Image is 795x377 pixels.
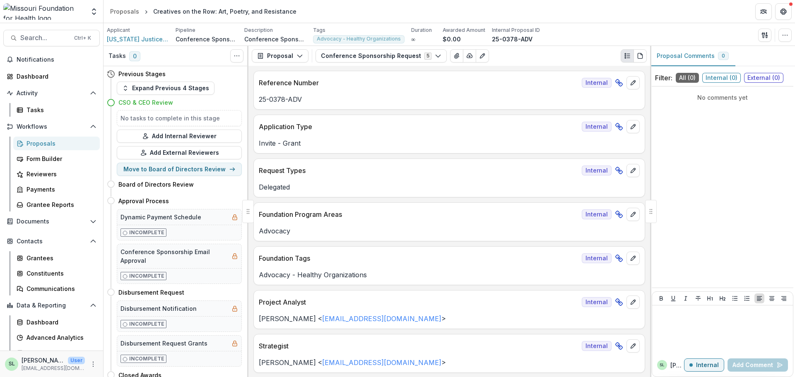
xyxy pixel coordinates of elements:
[26,185,93,194] div: Payments
[702,73,741,83] span: Internal ( 0 )
[120,339,207,348] h5: Disbursement Request Grants
[582,209,612,219] span: Internal
[118,197,169,205] h4: Approval Process
[118,70,166,78] h4: Previous Stages
[17,302,87,309] span: Data & Reporting
[13,167,100,181] a: Reviewers
[259,297,578,307] p: Project Analyst
[13,331,100,344] a: Advanced Analytics
[718,293,728,303] button: Heading 2
[259,358,640,367] p: [PERSON_NAME] < >
[259,270,640,280] p: Advocacy - Healthy Organizations
[655,73,672,83] p: Filter:
[767,293,777,303] button: Align Center
[22,356,65,365] p: [PERSON_NAME]
[626,164,640,177] button: edit
[26,318,93,327] div: Dashboard
[259,226,640,236] p: Advocacy
[17,56,96,63] span: Notifications
[754,293,764,303] button: Align Left
[153,7,296,16] div: Creatives on the Row: Art, Poetry, and Resistance
[117,130,242,143] button: Add Internal Reviewer
[668,293,678,303] button: Underline
[9,361,15,367] div: Sada Lindsey
[13,137,100,150] a: Proposals
[20,34,69,42] span: Search...
[17,72,93,81] div: Dashboard
[322,358,441,367] a: [EMAIL_ADDRESS][DOMAIN_NAME]
[13,282,100,295] a: Communications
[655,93,790,102] p: No comments yet
[313,26,325,34] p: Tags
[26,333,93,342] div: Advanced Analytics
[317,36,401,42] span: Advocacy - Healthy Organizations
[88,359,98,369] button: More
[13,182,100,196] a: Payments
[107,26,130,34] p: Applicant
[17,123,87,130] span: Workflows
[244,35,306,43] p: Conference Sponsorship - Creatives on the Row: Art, Poetry, and Resistance (23rd World Day agains...
[118,98,173,107] h4: CSO & CEO Review
[68,357,85,364] p: User
[252,49,308,62] button: Proposal
[107,35,169,43] a: [US_STATE] Justice Coalition
[3,299,100,312] button: Open Data & Reporting
[3,215,100,228] button: Open Documents
[582,297,612,307] span: Internal
[626,76,640,89] button: edit
[582,253,612,263] span: Internal
[660,363,665,367] div: Sada Lindsey
[26,106,93,114] div: Tasks
[681,293,691,303] button: Italicize
[492,26,540,34] p: Internal Proposal ID
[259,314,640,324] p: [PERSON_NAME] < >
[3,86,100,100] button: Open Activity
[26,254,93,262] div: Grantees
[120,304,197,313] h5: Disbursement Notification
[656,293,666,303] button: Bold
[775,3,792,20] button: Get Help
[259,182,640,192] p: Delegated
[13,152,100,166] a: Form Builder
[3,30,100,46] button: Search...
[693,293,703,303] button: Strike
[13,267,100,280] a: Constituents
[17,90,87,97] span: Activity
[230,49,243,62] button: Toggle View Cancelled Tasks
[411,26,432,34] p: Duration
[22,365,85,372] p: [EMAIL_ADDRESS][DOMAIN_NAME]
[259,341,578,351] p: Strategist
[443,35,461,43] p: $0.00
[3,53,100,66] button: Notifications
[259,209,578,219] p: Foundation Program Areas
[728,358,788,372] button: Add Comment
[582,122,612,132] span: Internal
[129,229,164,236] p: Incomplete
[107,5,300,17] nav: breadcrumb
[120,213,201,221] h5: Dynamic Payment Schedule
[676,73,699,83] span: All ( 0 )
[705,293,715,303] button: Heading 1
[13,315,100,329] a: Dashboard
[26,139,93,148] div: Proposals
[492,35,532,43] p: 25-0378-ADV
[626,208,640,221] button: edit
[476,49,489,62] button: Edit as form
[259,138,640,148] p: Invite - Grant
[244,26,273,34] p: Description
[13,103,100,117] a: Tasks
[626,120,640,133] button: edit
[26,154,93,163] div: Form Builder
[110,7,139,16] div: Proposals
[316,49,447,62] button: Conference Sponsorship Request5
[744,73,783,83] span: External ( 0 )
[259,94,640,104] p: 25-0378-ADV
[742,293,752,303] button: Ordered List
[17,238,87,245] span: Contacts
[411,35,415,43] p: ∞
[582,341,612,351] span: Internal
[176,26,195,34] p: Pipeline
[117,163,242,176] button: Move to Board of Directors Review
[582,78,612,88] span: Internal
